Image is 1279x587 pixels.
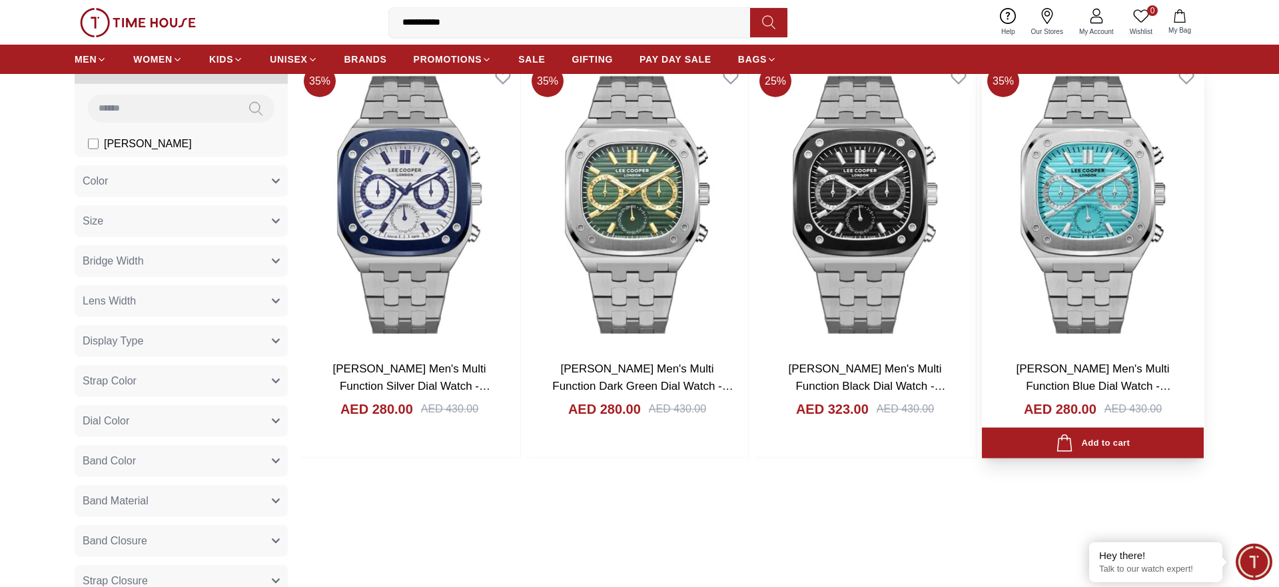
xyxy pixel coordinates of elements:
span: Band Material [83,493,149,509]
p: Talk to our watch expert! [1099,564,1212,575]
input: [PERSON_NAME] [88,139,99,149]
a: Help [993,5,1023,39]
a: MEN [75,47,107,71]
span: PAY DAY SALE [639,53,711,66]
a: Our Stores [1023,5,1071,39]
button: Band Closure [75,525,288,557]
button: Strap Color [75,365,288,397]
div: AED 430.00 [649,401,706,417]
span: Display Type [83,333,143,349]
img: ... [80,8,196,37]
a: PAY DAY SALE [639,47,711,71]
span: BRANDS [344,53,387,66]
h4: AED 280.00 [340,400,413,418]
img: Lee Cooper Men's Multi Function Dark Green Dial Watch - LC08023.370 [526,60,748,350]
span: Help [996,27,1021,37]
span: Wishlist [1124,27,1158,37]
span: BAGS [738,53,767,66]
span: My Account [1074,27,1119,37]
span: Color [83,173,108,189]
div: AED 430.00 [877,401,934,417]
a: KIDS [209,47,243,71]
span: Band Color [83,453,136,469]
span: Dial Color [83,413,129,429]
button: Dial Color [75,405,288,437]
span: GIFTING [572,53,613,66]
span: UNISEX [270,53,307,66]
button: Color [75,165,288,197]
a: BAGS [738,47,777,71]
span: MEN [75,53,97,66]
h4: AED 280.00 [568,400,641,418]
a: WOMEN [133,47,183,71]
a: SALE [518,47,545,71]
span: Bridge Width [83,253,144,269]
span: 0 [1147,5,1158,16]
button: My Bag [1160,7,1199,38]
span: Band Closure [83,533,147,549]
button: Lens Width [75,285,288,317]
a: [PERSON_NAME] Men's Multi Function Black Dial Watch - LC08023.350 [789,362,946,409]
span: PROMOTIONS [414,53,482,66]
button: Band Color [75,445,288,477]
img: Lee Cooper Men's Multi Function Blue Dial Watch - LC08023.300 [982,60,1204,350]
a: GIFTING [572,47,613,71]
div: AED 430.00 [1104,401,1162,417]
a: [PERSON_NAME] Men's Multi Function Blue Dial Watch - LC08023.300 [1017,362,1171,409]
button: Add to cart [982,428,1204,459]
div: Chat Widget [1236,544,1272,580]
span: Lens Width [83,293,136,309]
span: KIDS [209,53,233,66]
a: 0Wishlist [1122,5,1160,39]
span: 35 % [532,65,564,97]
div: AED 430.00 [421,401,478,417]
span: WOMEN [133,53,173,66]
span: My Bag [1163,25,1196,35]
img: Lee Cooper Men's Multi Function Black Dial Watch - LC08023.350 [754,60,976,350]
button: Size [75,205,288,237]
a: PROMOTIONS [414,47,492,71]
span: 25 % [759,65,791,97]
button: Display Type [75,325,288,357]
h4: AED 280.00 [1024,400,1096,418]
span: Size [83,213,103,229]
span: Our Stores [1026,27,1068,37]
span: SALE [518,53,545,66]
img: Lee Cooper Men's Multi Function Silver Dial Watch - LC08023.390 [298,60,520,350]
a: [PERSON_NAME] Men's Multi Function Dark Green Dial Watch - LC08023.370 [552,362,733,409]
span: [PERSON_NAME] [104,136,192,152]
a: UNISEX [270,47,317,71]
a: BRANDS [344,47,387,71]
div: Add to cart [1056,434,1130,452]
a: [PERSON_NAME] Men's Multi Function Silver Dial Watch - LC08023.390 [333,362,491,409]
div: Hey there! [1099,549,1212,562]
h4: AED 323.00 [796,400,869,418]
button: Band Material [75,485,288,517]
button: Bridge Width [75,245,288,277]
span: 35 % [987,65,1019,97]
span: Strap Color [83,373,137,389]
span: 35 % [304,65,336,97]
